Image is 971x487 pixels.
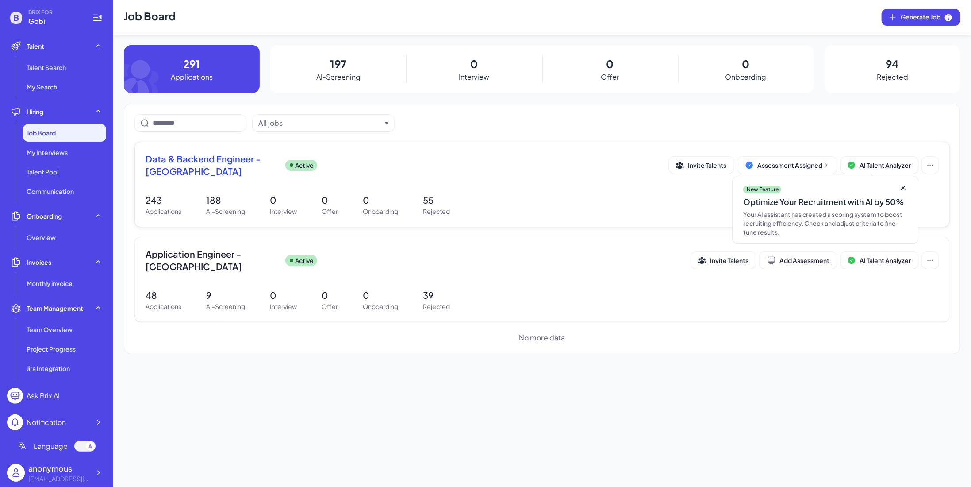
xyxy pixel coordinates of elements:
span: Onboarding [27,212,62,220]
span: Language [34,441,68,452]
span: Project Progress [27,344,76,353]
p: Active [295,161,314,170]
span: Talent Search [27,63,66,72]
p: Interview [270,207,297,216]
span: Talent Pool [27,167,58,176]
p: 188 [206,193,245,207]
div: All jobs [258,118,283,128]
p: Interview [459,72,489,82]
p: Applications [146,302,181,311]
p: 0 [363,193,398,207]
button: Assessment Assigned [737,157,837,174]
div: ying@atmacap.com [28,474,90,483]
span: Job Board [27,128,56,137]
span: Team Overview [27,325,73,334]
p: Applications [146,207,181,216]
button: Invite Talents [691,252,756,269]
p: AI-Screening [206,302,245,311]
p: 243 [146,193,181,207]
button: Invite Talents [669,157,734,174]
p: AI-Screening [316,72,361,82]
p: 0 [363,289,398,302]
span: Data & Backend Engineer - [GEOGRAPHIC_DATA] [146,153,278,178]
button: AI Talent Analyzer [841,157,918,174]
p: Interview [270,302,297,311]
p: 0 [270,289,297,302]
span: No more data [519,332,565,343]
span: My Interviews [27,148,68,157]
span: Invite Talents [688,161,726,169]
span: Talent [27,42,44,50]
p: Rejected [423,207,450,216]
img: user_logo.png [7,464,25,482]
p: AI-Screening [206,207,245,216]
div: Ask Brix AI [27,390,60,401]
p: 48 [146,289,181,302]
button: AI Talent Analyzer [841,252,918,269]
span: Overview [27,233,56,242]
p: New Feature [747,186,779,193]
span: Invite Talents [710,256,748,264]
button: Add Assessment [760,252,837,269]
div: Add Assessment [767,256,829,265]
p: Rejected [423,302,450,311]
p: 0 [322,193,338,207]
p: 0 [742,56,750,72]
div: Notification [27,417,66,428]
span: Application Engineer - [GEOGRAPHIC_DATA] [146,248,278,273]
span: Communication [27,187,74,196]
p: 291 [184,56,200,72]
p: Offer [601,72,619,82]
div: Your AI assistant has created a scoring system to boost recruiting efficiency. Check and adjust c... [743,210,908,236]
p: Offer [322,207,338,216]
p: 0 [606,56,614,72]
div: Optimize Your Recruitment with AI by 50% [743,196,908,208]
span: Hiring [27,107,43,116]
div: Assessment Assigned [757,161,829,170]
span: Team Management [27,304,83,313]
span: Generate Job [901,12,953,22]
p: Onboarding [725,72,767,82]
p: 0 [322,289,338,302]
span: Jira Integration [27,364,70,373]
button: All jobs [258,118,381,128]
span: Invoices [27,258,51,267]
span: Gobi [28,16,81,27]
p: Active [295,256,314,265]
p: 55 [423,193,450,207]
span: My Search [27,82,57,91]
div: anonymous [28,462,90,474]
p: 9 [206,289,245,302]
span: Monthly invoice [27,279,73,288]
p: 197 [330,56,346,72]
span: AI Talent Analyzer [860,256,911,264]
p: Onboarding [363,302,398,311]
p: Rejected [877,72,908,82]
p: Onboarding [363,207,398,216]
button: Generate Job [882,9,960,26]
span: AI Talent Analyzer [860,161,911,169]
p: 94 [886,56,899,72]
p: Applications [171,72,213,82]
p: 39 [423,289,450,302]
p: 0 [270,193,297,207]
p: 0 [470,56,478,72]
span: BRIX FOR [28,9,81,16]
p: Offer [322,302,338,311]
